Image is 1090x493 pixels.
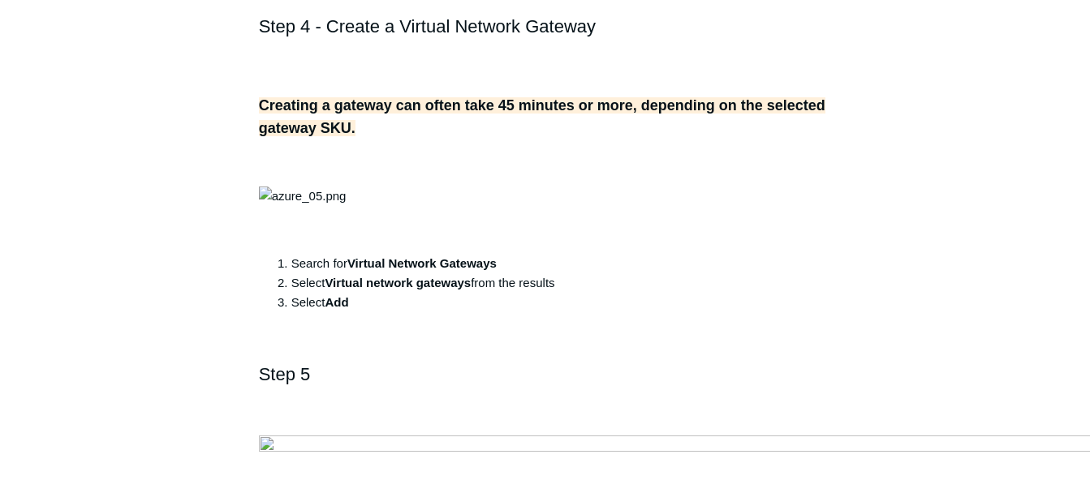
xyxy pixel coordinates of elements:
img: azure_05.png [259,186,347,206]
h2: Step 4 - Create a Virtual Network Gateway [259,12,832,41]
li: Select [291,293,832,312]
strong: Virtual network gateways [325,276,471,289]
li: Select from the results [291,273,832,293]
h2: Step 5 [259,360,832,388]
strong: Creating a gateway can often take 45 minutes or more, depending on the selected gateway SKU. [259,97,825,137]
strong: Virtual Network Gateways [347,256,497,270]
strong: Add [325,295,348,309]
li: Search for [291,254,832,273]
